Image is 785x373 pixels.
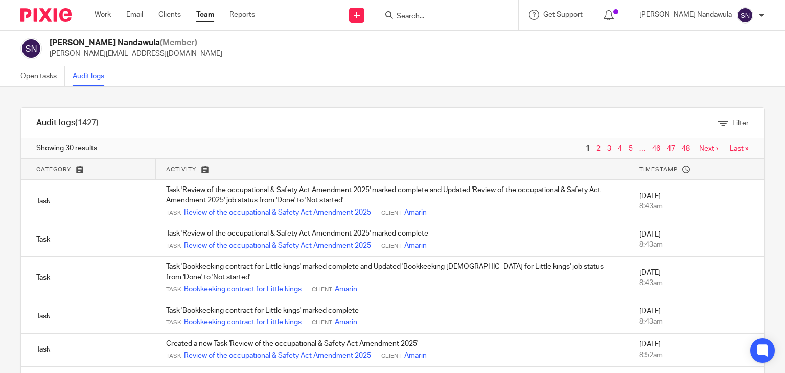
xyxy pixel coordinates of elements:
[583,143,592,155] span: 1
[312,286,332,294] span: Client
[404,351,427,361] a: Amarin
[639,317,754,327] div: 8:43am
[629,300,764,333] td: [DATE]
[335,317,357,328] a: Amarin
[156,180,629,223] td: Task 'Review of the occupational & Safety Act Amendment 2025' marked complete and Updated 'Review...
[381,209,402,217] span: Client
[639,278,754,288] div: 8:43am
[21,257,156,300] td: Task
[543,11,583,18] span: Get Support
[596,145,601,152] a: 2
[196,10,214,20] a: Team
[95,10,111,20] a: Work
[126,10,143,20] a: Email
[381,352,402,360] span: Client
[156,223,629,257] td: Task 'Review of the occupational & Safety Act Amendment 2025' marked complete
[166,209,181,217] span: Task
[404,241,427,251] a: Amarin
[184,351,371,361] a: Review of the occupational & Safety Act Amendment 2025
[682,145,690,152] a: 48
[50,49,222,59] p: [PERSON_NAME][EMAIL_ADDRESS][DOMAIN_NAME]
[156,300,629,333] td: Task 'Bookkeeking contract for Little kings' marked complete
[737,7,753,24] img: svg%3E
[639,240,754,250] div: 8:43am
[184,207,371,218] a: Review of the occupational & Safety Act Amendment 2025
[732,120,749,127] span: Filter
[639,350,754,360] div: 8:52am
[36,167,71,172] span: Category
[699,145,718,152] a: Next ›
[629,333,764,366] td: [DATE]
[381,242,402,250] span: Client
[639,201,754,212] div: 8:43am
[36,143,97,153] span: Showing 30 results
[618,145,622,152] a: 4
[166,242,181,250] span: Task
[21,223,156,257] td: Task
[335,284,357,294] a: Amarin
[730,145,749,152] a: Last »
[229,10,255,20] a: Reports
[629,257,764,300] td: [DATE]
[166,352,181,360] span: Task
[158,10,181,20] a: Clients
[166,286,181,294] span: Task
[583,145,749,153] nav: pager
[160,39,197,47] span: (Member)
[50,38,222,49] h2: [PERSON_NAME] Nandawula
[629,145,633,152] a: 5
[607,145,611,152] a: 3
[639,167,678,172] span: Timestamp
[404,207,427,218] a: Amarin
[629,223,764,257] td: [DATE]
[396,12,488,21] input: Search
[21,180,156,223] td: Task
[629,180,764,223] td: [DATE]
[20,66,65,86] a: Open tasks
[156,257,629,300] td: Task 'Bookkeeking contract for Little kings' marked complete and Updated 'Bookkeeking [DEMOGRAPHI...
[21,333,156,366] td: Task
[637,143,648,155] span: …
[312,319,332,327] span: Client
[184,284,302,294] a: Bookkeeking contract for Little kings
[639,10,732,20] p: [PERSON_NAME] Nandawula
[73,66,112,86] a: Audit logs
[652,145,660,152] a: 46
[166,167,196,172] span: Activity
[184,241,371,251] a: Review of the occupational & Safety Act Amendment 2025
[20,38,42,59] img: svg%3E
[184,317,302,328] a: Bookkeeking contract for Little kings
[166,319,181,327] span: Task
[156,333,629,366] td: Created a new Task 'Review of the occupational & Safety Act Amendment 2025'
[21,300,156,333] td: Task
[667,145,675,152] a: 47
[20,8,72,22] img: Pixie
